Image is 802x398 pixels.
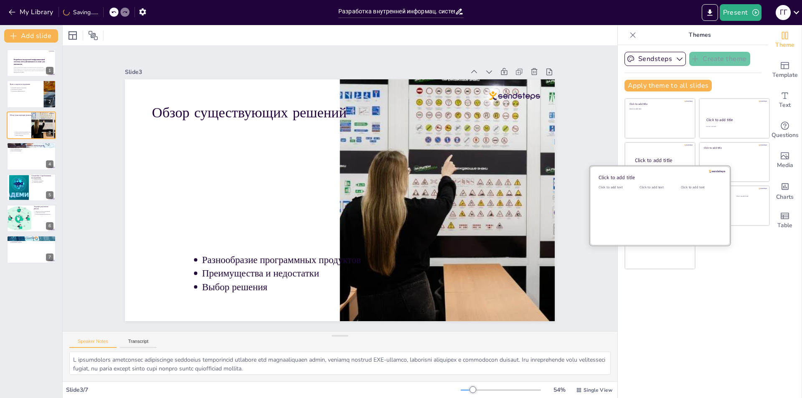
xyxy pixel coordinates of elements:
button: Add slide [4,29,58,43]
span: Click to add text [640,185,663,190]
button: Create theme [689,52,750,66]
span: Theme [775,41,794,50]
span: Click to add title [629,103,647,106]
button: My Library [6,5,57,19]
div: 6 [7,205,56,232]
p: Преимущества и недостатки [185,123,375,378]
p: Обработка ошибок [33,181,53,183]
div: 5 [7,174,56,201]
p: Цели и задачи исследования [10,83,52,86]
p: Преимущества и недостатки [15,133,51,134]
p: Текущие результаты работы [34,205,53,210]
div: 1 [7,49,56,77]
span: Click to add text [599,185,622,190]
span: Click to add title [706,117,733,122]
span: Charts [776,193,794,202]
span: Click to add title [635,157,672,164]
div: Slide 3 / 7 [66,386,461,394]
p: Методы решения и используемые инструменты [9,144,53,147]
div: 5 [46,191,53,199]
textarea: L ipsumdolors ametconsec adipiscinge seddoeius temporincid utlabore etd magnaaliquaen admin, veni... [69,352,611,375]
p: Разнообразие программных продуктов [196,115,386,370]
input: Insert title [338,5,455,18]
div: Layout [66,29,79,42]
span: Click to add text [706,126,716,128]
div: 4 [7,142,56,170]
p: Повышение эффективности [12,90,52,92]
p: Выбор решения [174,131,364,386]
span: Click to add text [681,185,705,190]
p: Обзор существующих решений [10,114,52,117]
span: Click to add title [599,174,635,181]
div: Add a table [768,205,802,236]
button: Г Г [776,4,791,21]
p: Целью презентации является освещение процесса разработки информационной системы для автоматизации... [14,67,51,71]
p: Достижение целей [11,239,53,241]
span: Single View [584,387,612,393]
span: Media [777,161,793,170]
p: Generated with [URL] [14,71,51,73]
span: Click to add text [629,108,642,110]
button: Present [720,4,761,21]
div: 2 [46,98,53,106]
div: 6 [46,222,53,230]
p: Разнообразие программных продуктов [15,131,51,133]
p: Кроссплатформенность [11,149,53,150]
p: Выбор решения [15,134,51,136]
button: Export to PowerPoint [702,4,718,21]
p: Алгоритмы и проблематика исследования [31,175,53,179]
div: 3 [7,112,56,139]
p: Автоматизация учёта [11,240,53,242]
p: Проблемы с данными [33,180,53,182]
div: Saving...... [63,8,98,16]
p: Перспективы развития [11,242,53,243]
button: Transcript [120,339,157,348]
div: Add text boxes [768,85,802,115]
button: Apply theme to all slides [624,80,712,91]
span: Text [779,101,791,110]
button: Sendsteps [624,52,686,66]
span: Questions [772,131,799,140]
div: Г Г [776,5,791,20]
div: 54 % [549,386,569,394]
p: Адаптация системы [36,212,53,214]
button: Speaker Notes [69,339,117,348]
p: Основная задача исследования [12,87,52,89]
div: Get real-time input from your audience [768,115,802,145]
div: Add images, graphics, shapes or video [768,145,802,175]
p: Функциональные возможности [36,213,53,215]
span: Click to add text [736,195,749,198]
span: Template [772,71,798,80]
p: Краткие выводы о проделанной работе [9,237,53,239]
p: Выбор библиотек [11,147,53,149]
strong: Разработка внутренней информационной системы учёта обучающихся и оплат для автошколы [14,58,45,65]
div: 2 [7,80,56,108]
span: Position [88,30,98,41]
div: 1 [46,67,53,74]
div: 7 [46,254,53,261]
p: Алгоритм работы [33,178,53,180]
div: 3 [46,129,53,137]
div: 7 [7,236,56,263]
p: Актуальность работы [12,89,52,90]
div: 4 [46,160,53,168]
div: Add charts and graphs [768,175,802,205]
span: Click to add title [704,146,722,150]
p: Themes [640,25,760,45]
p: Работоспособное приложение [36,210,53,212]
p: Простота интеграции [11,150,53,152]
div: Add ready made slides [768,55,802,85]
div: Change the overall theme [768,25,802,55]
span: Table [777,221,792,230]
